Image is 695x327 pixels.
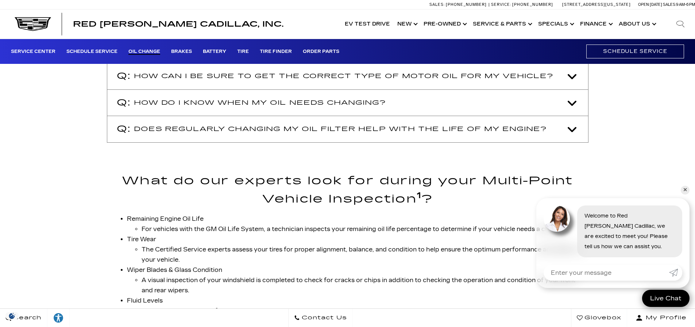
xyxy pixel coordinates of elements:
[203,49,226,55] a: Battery
[420,9,469,39] a: Pre-Owned
[669,265,682,281] a: Submit
[127,214,583,234] li: Remaining Engine Oil Life
[562,2,631,7] a: [STREET_ADDRESS][US_STATE]
[489,3,555,7] a: Service: [PHONE_NUMBER]
[113,69,134,84] span: Q:
[627,309,695,327] button: Open user profile menu
[128,49,160,55] a: Oil Change
[134,98,386,108] h5: How do I know when my oil needs changing?
[4,312,20,320] section: Click to Open Cookie Consent Modal
[113,122,134,136] span: Q:
[11,49,55,55] a: Service Center
[394,9,420,39] a: New
[142,224,583,234] li: For vehicles with the GM Oil Life System, a technician inspects your remaining oil life percentag...
[663,2,676,7] span: Sales:
[577,205,682,257] div: Welcome to Red [PERSON_NAME] Cadillac, we are excited to meet you! Please tell us how we can assi...
[15,17,51,31] img: Cadillac Dark Logo with Cadillac White Text
[534,9,576,39] a: Specials
[571,309,627,327] a: Glovebox
[66,49,117,55] a: Schedule Service
[134,124,547,134] h5: Does regularly changing my oil filter help with the life of my engine?
[4,312,20,320] img: Opt-Out Icon
[237,49,249,55] a: Tire
[676,2,695,7] span: 9 AM-6 PM
[642,290,690,307] a: Live Chat
[615,9,659,39] a: About Us
[544,265,669,281] input: Enter your message
[417,192,421,205] a: 1
[127,296,583,316] li: Fluid Levels
[11,313,42,323] span: Search
[429,2,445,7] span: Sales:
[260,49,292,55] a: Tire Finder
[73,20,283,28] a: Red [PERSON_NAME] Cadillac, Inc.
[583,313,621,323] span: Glovebox
[288,309,353,327] a: Contact Us
[171,49,192,55] a: Brakes
[643,313,687,323] span: My Profile
[491,2,511,7] span: Service:
[300,313,347,323] span: Contact Us
[586,45,684,58] a: Schedule Service
[341,9,394,39] a: EV Test Drive
[134,71,553,81] h5: How can I be sure to get the correct type of motor oil for my vehicle?
[47,309,70,327] a: Explore your accessibility options
[512,2,553,7] span: [PHONE_NUMBER]
[638,2,662,7] span: Open [DATE]
[113,96,134,110] span: Q:
[142,245,583,265] li: The Certified Service experts assess your tires for proper alignment, balance, and condition to h...
[127,265,583,296] li: Wiper Blades & Glass Condition
[47,312,69,323] div: Explore your accessibility options
[646,294,685,303] span: Live Chat
[303,49,339,55] a: Order Parts
[544,205,570,232] img: Agent profile photo
[142,306,583,316] li: An expert will check the fluid levels in your vehicle’s brake reservoir, windshield washer and ot...
[469,9,534,39] a: Service & Parts
[446,2,487,7] span: [PHONE_NUMBER]
[112,172,583,208] h2: What do our experts look for during your Multi-Point Vehicle Inspection ?
[142,275,583,296] li: A visual inspection of your windshield is completed to check for cracks or chips in addition to c...
[666,9,695,39] div: Search
[429,3,489,7] a: Sales: [PHONE_NUMBER]
[127,234,583,265] li: Tire Wear
[576,9,615,39] a: Finance
[417,191,421,200] sup: 1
